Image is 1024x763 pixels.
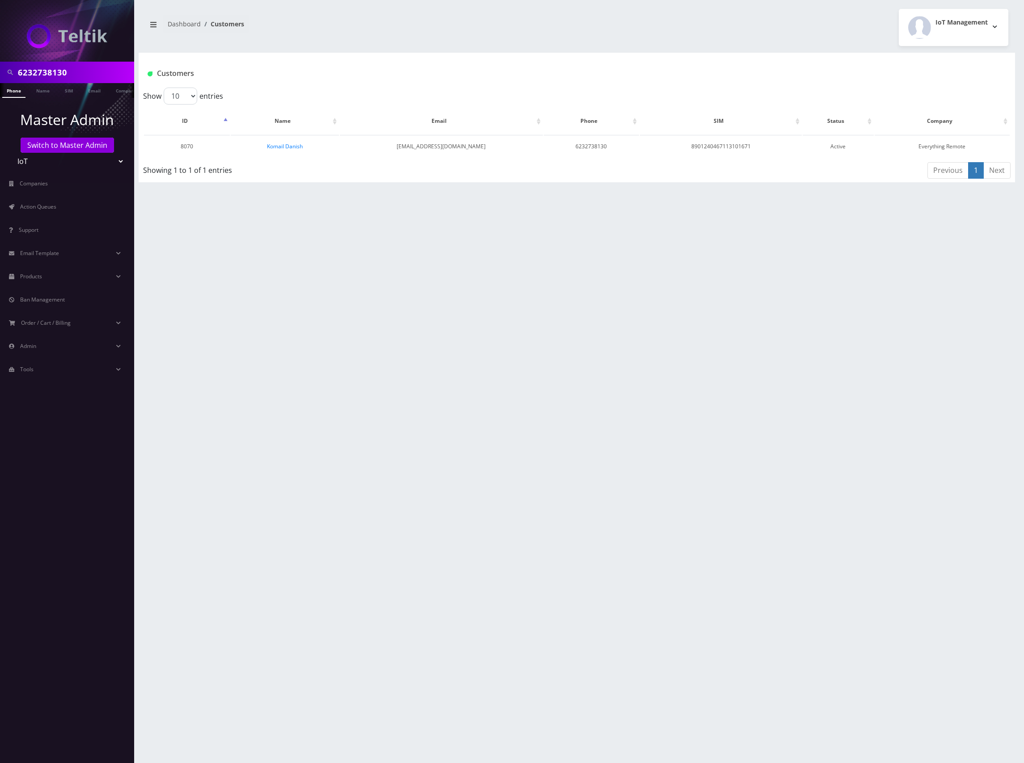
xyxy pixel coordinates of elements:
[340,135,543,158] td: [EMAIL_ADDRESS][DOMAIN_NAME]
[2,83,25,98] a: Phone
[20,342,36,350] span: Admin
[32,83,54,97] a: Name
[231,108,339,134] th: Name: activate to sort column ascending
[983,162,1011,179] a: Next
[803,135,874,158] td: Active
[20,272,42,280] span: Products
[164,88,197,105] select: Showentries
[19,226,38,234] span: Support
[20,180,48,187] span: Companies
[968,162,984,179] a: 1
[875,108,1010,134] th: Company: activate to sort column ascending
[144,108,230,134] th: ID: activate to sort column descending
[21,319,71,327] span: Order / Cart / Billing
[267,143,303,150] a: Komail Danish
[544,108,639,134] th: Phone: activate to sort column ascending
[803,108,874,134] th: Status: activate to sort column ascending
[21,138,114,153] a: Switch to Master Admin
[143,88,223,105] label: Show entries
[18,64,132,81] input: Search in Company
[148,69,861,78] h1: Customers
[168,20,201,28] a: Dashboard
[84,83,105,97] a: Email
[20,203,56,210] span: Action Queues
[144,135,230,158] td: 8070
[27,24,107,48] img: IoT
[875,135,1010,158] td: Everything Remote
[143,161,498,176] div: Showing 1 to 1 of 1 entries
[544,135,639,158] td: 6232738130
[935,19,988,26] h2: IoT Management
[201,19,244,29] li: Customers
[899,9,1008,46] button: IoT Management
[20,296,65,303] span: Ban Management
[927,162,969,179] a: Previous
[145,15,570,40] nav: breadcrumb
[640,135,802,158] td: 8901240467113101671
[640,108,802,134] th: SIM: activate to sort column ascending
[20,249,59,257] span: Email Template
[60,83,77,97] a: SIM
[20,365,34,373] span: Tools
[340,108,543,134] th: Email: activate to sort column ascending
[111,83,141,97] a: Company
